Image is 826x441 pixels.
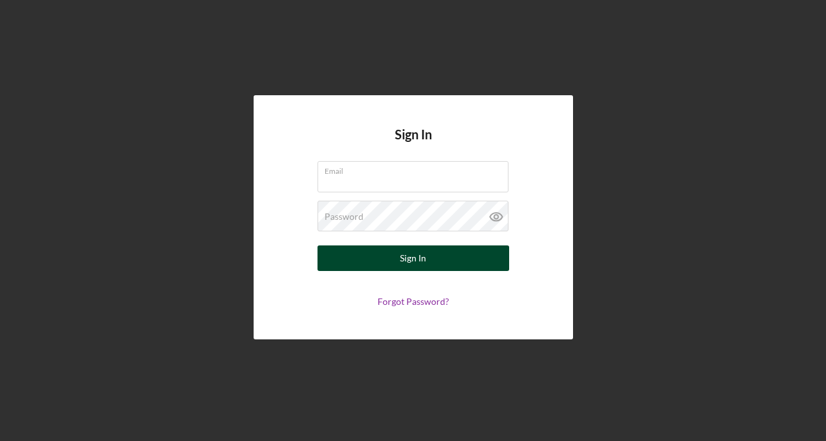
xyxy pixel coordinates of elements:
[378,296,449,307] a: Forgot Password?
[325,212,363,222] label: Password
[317,245,509,271] button: Sign In
[400,245,426,271] div: Sign In
[395,127,432,161] h4: Sign In
[325,162,509,176] label: Email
